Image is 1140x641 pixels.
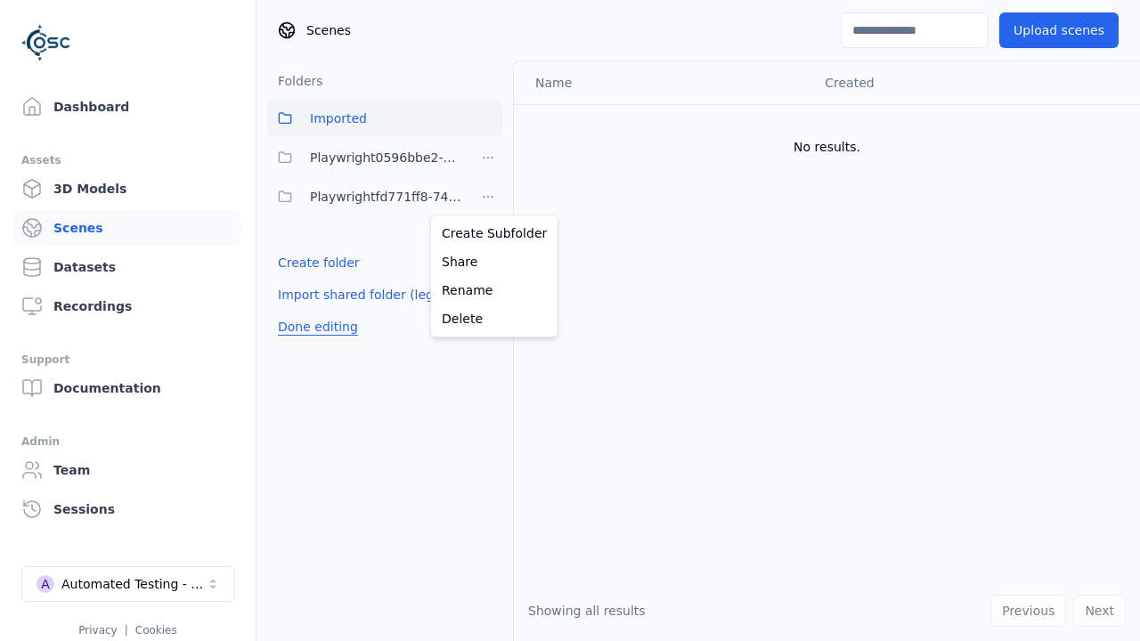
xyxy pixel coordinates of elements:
[435,304,554,333] a: Delete
[435,219,554,247] a: Create Subfolder
[435,247,554,276] a: Share
[435,276,554,304] a: Rename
